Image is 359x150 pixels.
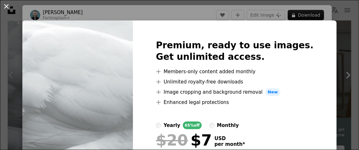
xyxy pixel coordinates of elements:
h2: Premium, ready to use images. Get unlimited access. [156,40,314,63]
li: Image cropping and background removal [156,88,314,96]
li: Enhanced legal protections [156,99,314,106]
span: New [265,88,281,96]
input: monthly [209,123,215,128]
span: $20 [156,132,188,148]
div: yearly [164,122,180,129]
input: yearly65%off [156,123,161,128]
span: USD [215,136,245,141]
li: Unlimited royalty-free downloads [156,78,314,86]
div: 65% off [183,122,202,129]
li: Members-only content added monthly [156,68,314,75]
div: $7 [156,132,212,148]
div: monthly [217,122,239,129]
span: per month * [215,141,245,147]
